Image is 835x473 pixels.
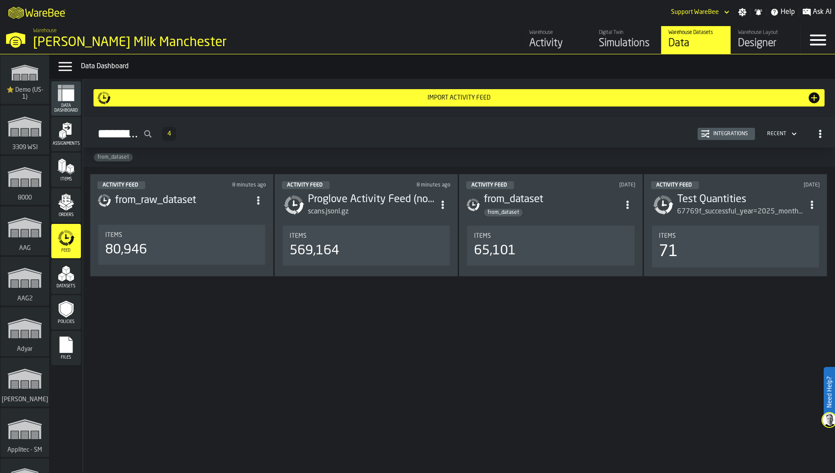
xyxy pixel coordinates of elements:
[467,226,634,266] div: stat-Items
[51,177,81,182] span: Items
[308,207,349,217] div: scans.jsonl.gz
[668,37,724,50] div: Data
[0,408,49,459] a: link-to-/wh/i/662479f8-72da-4751-a936-1d66c412adb4/simulations
[391,182,451,188] div: Updated: 15/08/2025, 09:07:28 Created: 06/06/2025, 12:56:44
[308,193,435,207] h3: Proglove Activity Feed (no trolleys)
[735,8,750,17] label: button-toggle-Settings
[4,87,46,100] span: ⭐ Demo (US-1)
[33,35,268,50] div: [PERSON_NAME] Milk Manchester
[677,207,804,217] div: 67769f_successful_year=2025_month=08_day=04_cc-ioteventarchive-ingestion-4-2025-08-04-12-05-30-74...
[290,233,307,240] span: Items
[51,153,81,187] li: menu Items
[652,226,819,267] div: stat-Items
[98,225,265,265] div: stat-Items
[282,181,330,189] div: status-5 2
[81,61,832,72] div: Data Dashboard
[710,131,751,137] div: Integrations
[801,26,835,54] label: button-toggle-Menu
[651,181,699,189] div: status-5 2
[591,26,661,54] a: link-to-/wh/i/b09612b5-e9f1-4a3a-b0a4-784729d61419/simulations
[576,182,635,188] div: Updated: 08/08/2025, 18:23:39 Created: 08/08/2025, 18:20:47
[825,368,834,416] label: Need Help?
[51,331,81,366] li: menu Files
[668,30,724,36] div: Warehouse Datasets
[738,30,793,36] div: Warehouse Layout
[16,295,34,302] span: AAG2
[799,7,835,17] label: button-toggle-Ask AI
[599,37,654,50] div: Simulations
[677,193,804,207] h3: Test Quantities
[0,156,49,207] a: link-to-/wh/i/b2e041e4-2753-4086-a82a-958e8abdd2c7/simulations
[51,260,81,294] li: menu Datasets
[10,144,40,151] span: 3309 WSI
[767,131,786,137] div: DropdownMenuValue-4
[698,128,755,140] button: button-Integrations
[105,232,258,239] div: Title
[0,207,49,257] a: link-to-/wh/i/27cb59bd-8ba0-4176-b0f1-d82d60966913/simulations
[51,248,81,253] span: Feed
[651,224,820,269] section: card-DataDashboardCard
[51,188,81,223] li: menu Orders
[466,224,635,267] section: card-DataDashboardCard
[97,223,266,266] section: card-DataDashboardCard
[51,284,81,289] span: Datasets
[474,243,516,259] div: 65,101
[94,154,133,160] span: from_dataset
[661,26,731,54] a: link-to-/wh/i/b09612b5-e9f1-4a3a-b0a4-784729d61419/data
[760,182,820,188] div: Updated: 07/08/2025, 12:36:30 Created: 04/08/2025, 15:42:11
[167,131,171,137] span: 4
[484,193,619,207] div: from_dataset
[33,28,57,34] span: Warehouse
[94,89,825,107] button: button-Import Activity Feed
[115,193,250,207] h3: from_raw_dataset
[0,307,49,358] a: link-to-/wh/i/862141b4-a92e-43d2-8b2b-6509793ccc83/simulations
[83,117,835,148] h2: button-Activity Feed
[474,233,627,240] div: Title
[659,233,676,240] span: Items
[484,210,523,216] span: from_dataset
[290,233,443,240] div: Title
[529,30,584,36] div: Warehouse
[103,183,138,188] span: Activity Feed
[15,346,34,353] span: Adyar
[105,242,147,258] div: 80,946
[282,224,451,267] section: card-DataDashboardCard
[16,194,33,201] span: 8000
[731,26,800,54] a: link-to-/wh/i/b09612b5-e9f1-4a3a-b0a4-784729d61419/designer
[53,58,77,75] label: button-toggle-Data Menu
[51,295,81,330] li: menu Policies
[474,233,491,240] span: Items
[659,243,678,260] div: 71
[0,55,49,106] a: link-to-/wh/i/103622fe-4b04-4da1-b95f-2619b9c959cc/simulations
[51,81,81,116] li: menu Data Dashboard
[813,7,832,17] span: Ask AI
[459,174,642,276] div: ItemListCard-DashboardItemContainer
[644,174,827,276] div: ItemListCard-DashboardItemContainer
[287,183,323,188] span: Activity Feed
[111,94,807,101] div: Import Activity Feed
[599,30,654,36] div: Digital Twin
[51,117,81,152] li: menu Assignments
[17,245,33,252] span: AAG
[159,127,180,141] div: ButtonLoadMore-Load More-Prev-First-Last
[764,129,798,139] div: DropdownMenuValue-4
[0,257,49,307] a: link-to-/wh/i/ba0ffe14-8e36-4604-ab15-0eac01efbf24/simulations
[668,7,731,17] div: DropdownMenuValue-Support WareBee
[738,37,793,50] div: Designer
[51,355,81,360] span: Files
[283,226,450,266] div: stat-Items
[529,37,584,50] div: Activity
[767,7,798,17] label: button-toggle-Help
[659,233,812,240] div: Title
[51,141,81,146] span: Assignments
[97,181,145,189] div: status-5 2
[6,446,44,453] span: Applitec - SM
[51,224,81,259] li: menu Feed
[656,183,692,188] span: Activity Feed
[0,106,49,156] a: link-to-/wh/i/d1ef1afb-ce11-4124-bdae-ba3d01893ec0/simulations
